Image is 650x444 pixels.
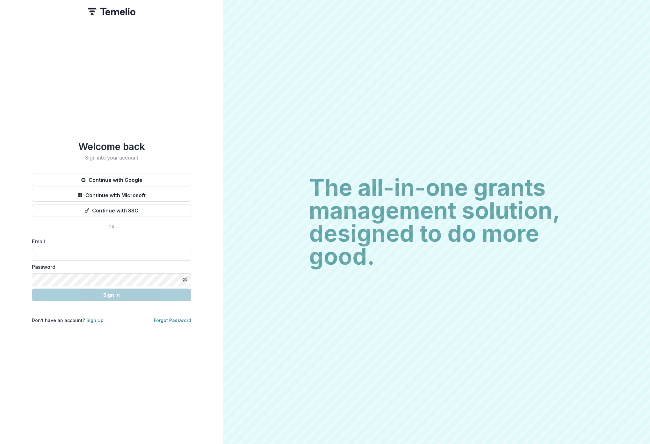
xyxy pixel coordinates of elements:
img: Temelio [88,8,135,15]
button: Sign In [32,289,191,301]
button: Continue with Google [32,174,191,186]
h2: Sign into your account [32,155,191,161]
button: Continue with SSO [32,204,191,217]
p: Don't have an account? [32,317,104,324]
h1: Welcome back [32,141,191,152]
button: Toggle password visibility [180,275,190,285]
button: Continue with Microsoft [32,189,191,202]
a: Forgot Password [154,318,191,323]
label: Password [32,263,187,271]
label: Email [32,238,187,245]
a: Sign Up [86,318,104,323]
